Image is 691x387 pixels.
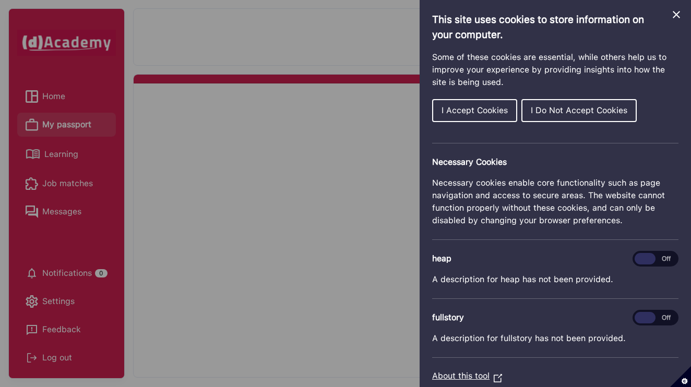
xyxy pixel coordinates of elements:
button: Set cookie preferences [670,366,691,387]
span: I Do Not Accept Cookies [531,105,627,115]
p: Necessary cookies enable core functionality such as page navigation and access to secure areas. T... [432,177,678,227]
span: On [635,253,656,264]
p: A description for fullstory has not been provided. [432,332,678,345]
p: A description for heap has not been provided. [432,273,678,286]
span: Off [656,253,676,264]
h3: heap [432,252,678,265]
button: I Accept Cookies [432,99,517,122]
h1: This site uses cookies to store information on your computer. [432,13,678,43]
h2: Necessary Cookies [432,156,678,168]
span: I Accept Cookies [442,105,508,115]
button: I Do Not Accept Cookies [521,99,637,122]
button: Close Cookie Control [670,8,683,21]
p: Some of these cookies are essential, while others help us to improve your experience by providing... [432,51,678,89]
span: On [635,312,656,323]
span: Off [656,312,676,323]
h3: fullstory [432,311,678,324]
a: About this tool [432,371,502,381]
